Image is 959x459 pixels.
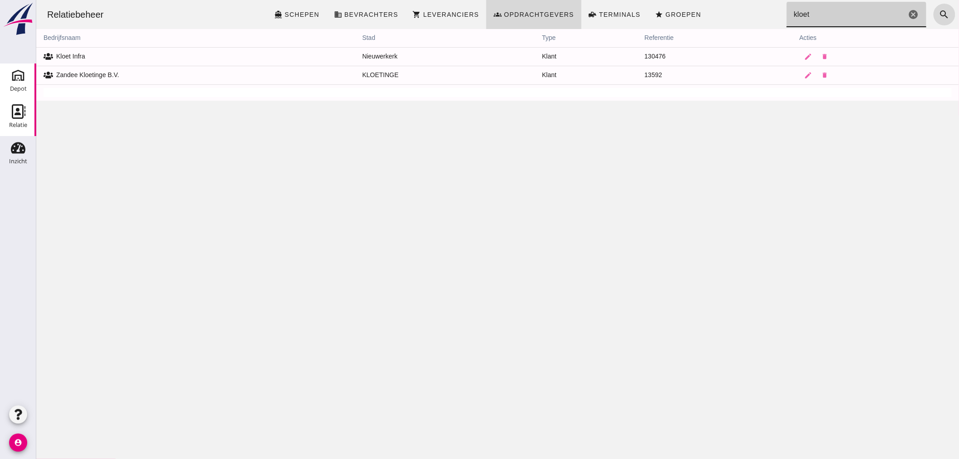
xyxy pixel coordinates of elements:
[2,2,34,36] img: logo-small.a267ee39.svg
[9,158,27,164] div: Inzicht
[319,47,499,66] td: Nieuwerkerk
[319,66,499,84] td: KLOETINGE
[499,66,601,84] td: Klant
[768,71,776,79] i: edit
[377,10,385,19] i: shopping_cart
[319,29,499,47] th: stad
[499,29,601,47] th: type
[238,10,246,19] i: directions_boat
[903,9,914,20] i: search
[9,434,27,452] i: account_circle
[457,10,465,19] i: groups
[872,9,883,20] i: Wis Zoeken...
[552,10,561,19] i: front_loader
[629,11,665,18] span: Groepen
[298,10,306,19] i: business
[601,66,756,84] td: 13592
[619,10,627,19] i: star
[499,47,601,66] td: Klant
[10,86,27,92] div: Depot
[4,8,75,21] div: Relatiebeheer
[785,72,792,78] i: delete
[562,11,605,18] span: Terminals
[601,47,756,66] td: 130476
[756,29,923,47] th: acties
[9,122,27,128] div: Relatie
[467,11,538,18] span: Opdrachtgevers
[768,53,776,61] i: edit
[785,53,792,60] i: delete
[601,29,756,47] th: referentie
[387,11,443,18] span: Leveranciers
[308,11,362,18] span: Bevrachters
[248,11,283,18] span: Schepen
